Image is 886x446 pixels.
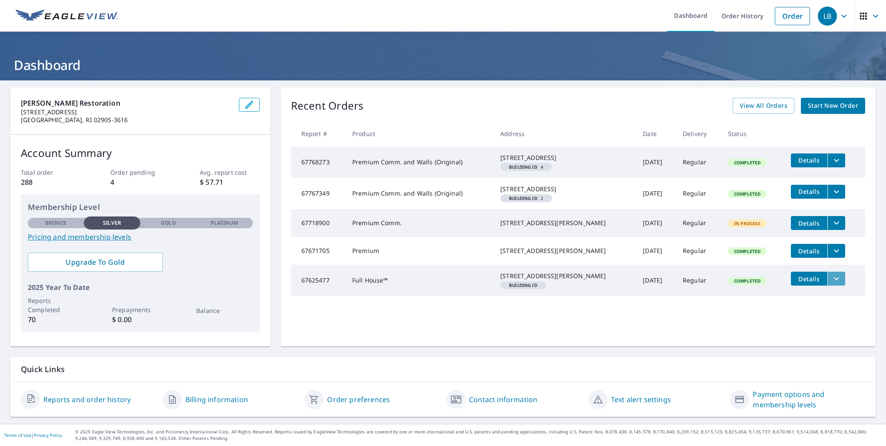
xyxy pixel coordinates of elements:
div: LB [818,7,837,26]
td: [DATE] [636,265,676,296]
button: detailsBtn-67767349 [791,185,827,199]
a: Contact information [469,394,537,405]
span: View All Orders [740,100,787,111]
span: 2 [504,196,549,200]
p: Balance [196,306,252,315]
a: Order [775,7,810,25]
td: Regular [676,178,721,209]
em: Building ID [509,283,537,287]
p: 4 [110,177,170,187]
a: Payment options and membership levels [753,389,865,410]
div: [STREET_ADDRESS][PERSON_NAME] [500,246,629,255]
p: [GEOGRAPHIC_DATA], RI 02905-3616 [21,116,232,124]
button: filesDropdownBtn-67625477 [827,272,845,286]
p: Account Summary [21,145,260,161]
span: Details [796,187,822,196]
td: Premium Comm. and Walls (Original) [345,178,493,209]
th: Status [721,121,784,146]
a: Order preferences [327,394,390,405]
a: Terms of Use [4,432,31,438]
p: Membership Level [28,201,253,213]
div: [STREET_ADDRESS][PERSON_NAME] [500,272,629,280]
a: Privacy Policy [34,432,62,438]
span: Start New Order [808,100,858,111]
a: Start New Order [801,98,865,114]
td: 67718900 [291,209,345,237]
p: Avg. report cost [200,168,259,177]
th: Date [636,121,676,146]
button: filesDropdownBtn-67671705 [827,244,845,258]
button: detailsBtn-67718900 [791,216,827,230]
span: Completed [729,160,766,166]
p: Silver [103,219,121,227]
td: 67671705 [291,237,345,265]
p: 288 [21,177,80,187]
span: Details [796,275,822,283]
button: detailsBtn-67625477 [791,272,827,286]
p: Bronze [45,219,67,227]
button: detailsBtn-67768273 [791,153,827,167]
td: [DATE] [636,146,676,178]
div: [STREET_ADDRESS] [500,153,629,162]
span: Completed [729,278,766,284]
a: Upgrade To Gold [28,253,163,272]
a: View All Orders [733,98,794,114]
p: Prepayments [112,305,168,314]
p: © 2025 Eagle View Technologies, Inc. and Pictometry International Corp. All Rights Reserved. Repo... [75,429,882,442]
p: | [4,433,62,438]
button: detailsBtn-67671705 [791,244,827,258]
a: Text alert settings [611,394,671,405]
span: Completed [729,248,766,254]
th: Address [493,121,636,146]
em: Building ID [509,165,537,169]
td: Regular [676,237,721,265]
p: Reports Completed [28,296,84,314]
td: [DATE] [636,178,676,209]
span: Completed [729,191,766,197]
td: 67768273 [291,146,345,178]
td: [DATE] [636,237,676,265]
a: Reports and order history [43,394,131,405]
td: Regular [676,265,721,296]
p: Total order [21,168,80,177]
td: Full House™ [345,265,493,296]
td: Premium Comm. and Walls (Original) [345,146,493,178]
td: 67767349 [291,178,345,209]
td: Premium [345,237,493,265]
span: Details [796,247,822,255]
td: Regular [676,146,721,178]
button: filesDropdownBtn-67718900 [827,216,845,230]
th: Delivery [676,121,721,146]
td: Premium Comm. [345,209,493,237]
img: EV Logo [16,10,118,23]
p: Gold [161,219,175,227]
p: 70 [28,314,84,325]
p: [PERSON_NAME] Restoration [21,98,232,108]
h1: Dashboard [10,56,876,74]
th: Report # [291,121,345,146]
p: Order pending [110,168,170,177]
button: filesDropdownBtn-67768273 [827,153,845,167]
p: 2025 Year To Date [28,282,253,293]
div: [STREET_ADDRESS] [500,185,629,193]
span: Details [796,156,822,164]
p: [STREET_ADDRESS] [21,108,232,116]
p: $ 57.71 [200,177,259,187]
td: Regular [676,209,721,237]
th: Product [345,121,493,146]
p: Recent Orders [291,98,364,114]
em: Building ID [509,196,537,200]
span: Details [796,219,822,227]
td: 67625477 [291,265,345,296]
a: Billing information [185,394,248,405]
span: In Process [729,220,766,226]
span: 4 [504,165,549,169]
p: Platinum [211,219,238,227]
p: Quick Links [21,364,865,375]
a: Pricing and membership levels [28,232,253,242]
td: [DATE] [636,209,676,237]
div: [STREET_ADDRESS][PERSON_NAME] [500,219,629,227]
span: Upgrade To Gold [35,257,156,267]
p: $ 0.00 [112,314,168,325]
button: filesDropdownBtn-67767349 [827,185,845,199]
